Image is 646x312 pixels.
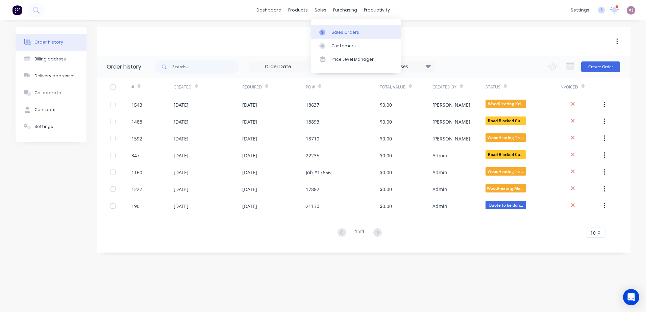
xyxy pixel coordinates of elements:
div: Admin [432,169,447,176]
button: Create Order [581,61,620,72]
span: AJ [629,7,633,13]
div: $0.00 [380,186,392,193]
div: Invoiced [560,84,578,90]
div: [DATE] [174,135,189,142]
input: Order Date [250,62,306,72]
button: Delivery addresses [16,68,86,84]
div: # [131,78,174,96]
div: $0.00 [380,118,392,125]
div: Customers [331,43,356,49]
a: Sales Orders [311,25,401,39]
div: Created By [432,78,485,96]
div: [DATE] [242,203,257,210]
div: Status [486,84,500,90]
div: [DATE] [174,101,189,108]
img: Factory [12,5,22,15]
div: Settings [34,124,53,130]
div: $0.00 [380,203,392,210]
div: 1488 [131,118,142,125]
div: Required [242,78,306,96]
div: $0.00 [380,135,392,142]
button: Settings [16,118,86,135]
input: Search... [172,60,239,74]
button: Collaborate [16,84,86,101]
div: [DATE] [242,152,257,159]
div: 34 Statuses [378,63,435,70]
div: [DATE] [174,186,189,193]
div: 21130 [306,203,319,210]
div: Job #17656 [306,169,331,176]
div: 22235 [306,152,319,159]
span: WoodHeating To ... [486,167,526,176]
div: PO # [306,78,380,96]
div: Admin [432,152,447,159]
div: 18893 [306,118,319,125]
span: WoodHeating Mar... [486,184,526,192]
div: purchasing [330,5,361,15]
div: [DATE] [174,118,189,125]
span: Quote to be don... [486,201,526,209]
div: 17882 [306,186,319,193]
div: [DATE] [174,203,189,210]
div: Admin [432,186,447,193]
span: Road Blocked Cu... [486,116,526,125]
div: productivity [361,5,393,15]
div: Delivery addresses [34,73,76,79]
div: 18637 [306,101,319,108]
div: Open Intercom Messenger [623,289,639,305]
div: [PERSON_NAME] [432,101,470,108]
div: Billing address [34,56,66,62]
div: products [285,5,311,15]
div: Created [174,78,242,96]
div: 18710 [306,135,319,142]
div: [DATE] [242,186,257,193]
div: Admin [432,203,447,210]
div: Order history [107,63,141,71]
div: PO # [306,84,315,90]
div: # [131,84,134,90]
span: WoodHeating To ... [486,133,526,142]
div: [DATE] [242,135,257,142]
div: Total Value [380,78,432,96]
a: Price Level Manager [311,53,401,66]
a: Customers [311,39,401,53]
div: 347 [131,152,140,159]
button: Contacts [16,101,86,118]
span: Road Blocked Cu... [486,150,526,159]
div: [DATE] [174,169,189,176]
div: sales [311,5,330,15]
div: Sales Orders [331,29,359,35]
div: 190 [131,203,140,210]
div: Invoiced [560,78,602,96]
div: [DATE] [242,118,257,125]
div: [DATE] [242,169,257,176]
div: 1160 [131,169,142,176]
div: Collaborate [34,90,61,96]
a: dashboard [253,5,285,15]
span: WoodHeating Kri... [486,100,526,108]
div: settings [567,5,593,15]
div: Status [486,78,560,96]
div: $0.00 [380,152,392,159]
button: Billing address [16,51,86,68]
div: Total Value [380,84,405,90]
div: [PERSON_NAME] [432,135,470,142]
div: 1592 [131,135,142,142]
div: [PERSON_NAME] [432,118,470,125]
div: Order history [34,39,63,45]
div: $0.00 [380,101,392,108]
div: [DATE] [174,152,189,159]
div: Created By [432,84,456,90]
div: Price Level Manager [331,56,374,62]
div: Created [174,84,192,90]
div: [DATE] [242,101,257,108]
button: Order history [16,34,86,51]
span: 10 [590,229,596,236]
div: 1543 [131,101,142,108]
div: Contacts [34,107,55,113]
div: 1 of 1 [355,228,365,238]
div: $0.00 [380,169,392,176]
div: 1227 [131,186,142,193]
div: Required [242,84,262,90]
